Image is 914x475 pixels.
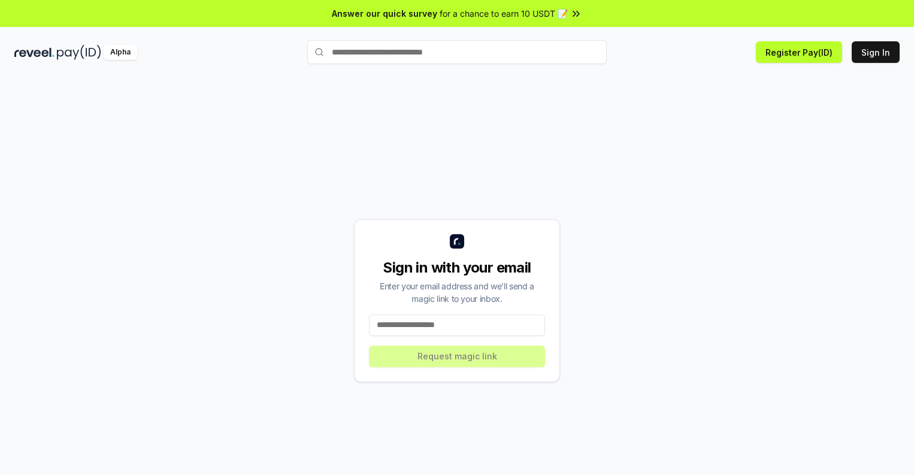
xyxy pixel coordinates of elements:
img: pay_id [57,45,101,60]
div: Enter your email address and we’ll send a magic link to your inbox. [369,280,545,305]
button: Register Pay(ID) [756,41,842,63]
span: Answer our quick survey [332,7,437,20]
div: Sign in with your email [369,258,545,277]
img: logo_small [450,234,464,249]
img: reveel_dark [14,45,55,60]
span: for a chance to earn 10 USDT 📝 [440,7,568,20]
div: Alpha [104,45,137,60]
button: Sign In [852,41,900,63]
